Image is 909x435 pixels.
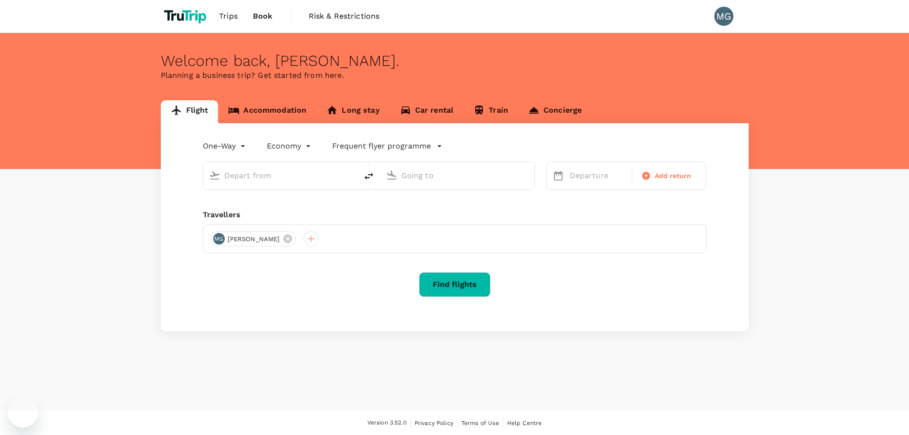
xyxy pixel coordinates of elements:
[218,100,316,123] a: Accommodation
[357,165,380,188] button: delete
[332,140,431,152] p: Frequent flyer programme
[507,418,542,428] a: Help Centre
[253,11,273,22] span: Book
[316,100,389,123] a: Long stay
[224,168,337,183] input: Depart from
[419,272,491,297] button: Find flights
[655,171,691,181] span: Add return
[461,420,499,426] span: Terms of Use
[390,100,464,123] a: Car rental
[203,209,707,221] div: Travellers
[461,418,499,428] a: Terms of Use
[351,174,353,176] button: Open
[415,418,453,428] a: Privacy Policy
[332,140,442,152] button: Frequent flyer programme
[507,420,542,426] span: Help Centre
[161,52,749,70] div: Welcome back , [PERSON_NAME] .
[211,231,296,246] div: MG[PERSON_NAME]
[219,11,238,22] span: Trips
[213,233,225,244] div: MG
[161,70,749,81] p: Planning a business trip? Get started from here.
[570,170,626,181] p: Departure
[518,100,592,123] a: Concierge
[401,168,514,183] input: Going to
[161,100,219,123] a: Flight
[222,234,286,244] span: [PERSON_NAME]
[463,100,518,123] a: Train
[367,418,407,428] span: Version 3.52.0
[267,138,313,154] div: Economy
[714,7,733,26] div: MG
[8,397,38,427] iframe: Button to launch messaging window
[161,6,212,27] img: TruTrip logo
[528,174,530,176] button: Open
[203,138,248,154] div: One-Way
[309,11,380,22] span: Risk & Restrictions
[415,420,453,426] span: Privacy Policy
